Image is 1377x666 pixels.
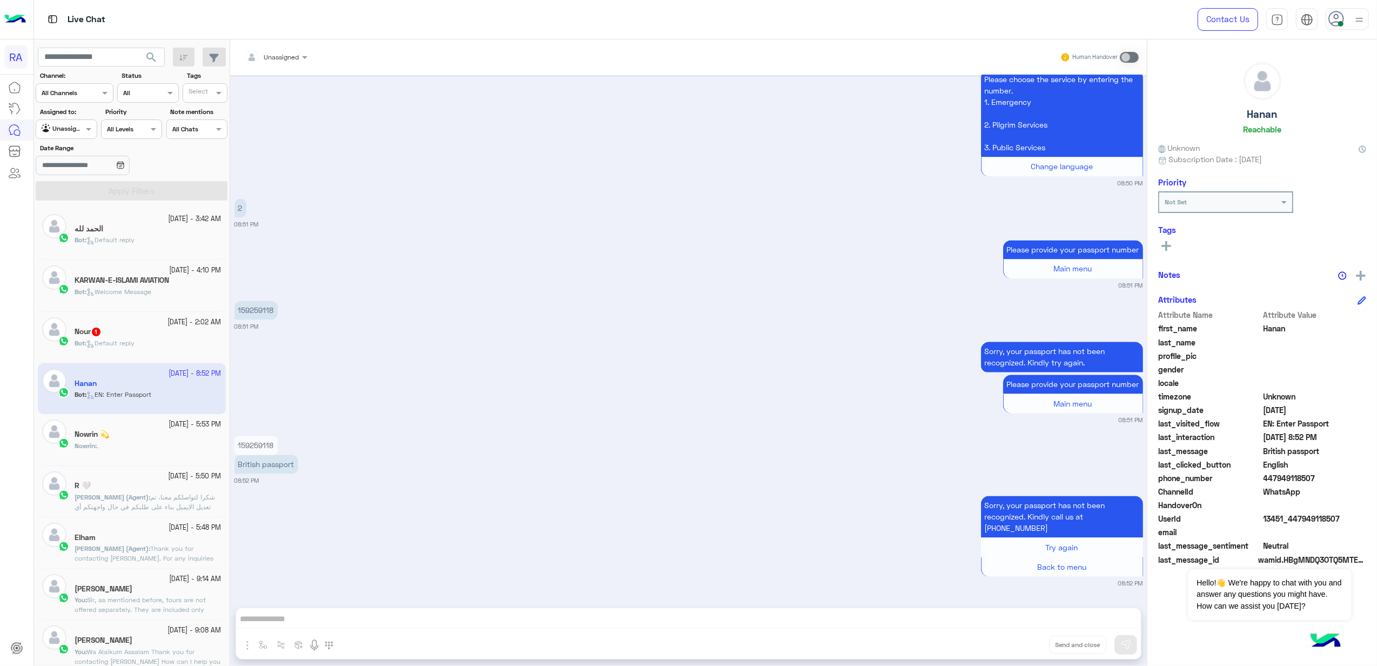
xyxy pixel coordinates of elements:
[1158,225,1366,235] h6: Tags
[42,317,66,342] img: defaultAdmin.png
[75,648,87,656] b: :
[1158,486,1261,497] span: ChannelId
[1264,513,1367,524] span: 13451_447949118507
[169,471,221,482] small: [DATE] - 5:50 PM
[4,45,28,69] div: RA
[1119,416,1143,425] small: 08:51 PM
[187,86,208,99] div: Select
[1158,527,1261,538] span: email
[1247,108,1278,121] h5: Hanan
[1169,154,1262,165] span: Subscription Date : [DATE]
[1158,309,1261,321] span: Attribute Name
[1301,14,1313,26] img: tab
[75,636,132,645] h5: Salman
[1264,391,1367,402] span: Unknown
[92,328,100,336] span: 1
[75,442,95,450] span: Nowrin
[1158,445,1261,457] span: last_message
[1158,459,1261,470] span: last_clicked_button
[86,288,151,296] span: Welcome Message
[1264,418,1367,429] span: EN: Enter Passport
[1264,445,1367,457] span: British passport
[1338,271,1347,280] img: notes
[75,236,85,244] span: Bot
[1050,636,1106,654] button: Send and close
[981,496,1143,538] p: 2/10/2025, 8:52 PM
[234,477,259,485] small: 08:52 PM
[1264,499,1367,511] span: null
[1158,377,1261,389] span: locale
[1158,404,1261,416] span: signup_date
[75,224,103,234] h5: الحمد لله
[75,442,97,450] b: :
[1243,124,1281,134] h6: Reachable
[1264,527,1367,538] span: null
[1158,364,1261,375] span: gender
[46,12,59,26] img: tab
[75,648,220,665] span: Wa Alaikum Assalam Thank you for contacting Rawaf Mina How can I help you
[1158,177,1186,187] h6: Priority
[1119,282,1143,290] small: 08:51 PM
[1188,569,1351,620] span: Hello!👋 We're happy to chat with you and answer any questions you might have. How can we assist y...
[105,107,161,117] label: Priority
[68,12,105,27] p: Live Chat
[1264,377,1367,389] span: null
[1356,271,1366,281] img: add
[1264,459,1367,470] span: English
[86,339,135,347] span: Default reply
[1266,8,1288,31] a: tab
[1198,8,1258,31] a: Contact Us
[75,327,102,336] h5: Nour
[42,574,66,598] img: defaultAdmin.png
[42,265,66,290] img: defaultAdmin.png
[75,544,149,552] span: [PERSON_NAME] (Agent)
[1158,323,1261,334] span: first_name
[234,301,278,320] p: 2/10/2025, 8:51 PM
[1264,404,1367,416] span: 2025-04-01T11:20:46.719Z
[1264,472,1367,484] span: 447949118507
[1158,350,1261,362] span: profile_pic
[75,236,86,244] b: :
[1158,295,1197,304] h6: Attributes
[1003,375,1143,394] p: 2/10/2025, 8:51 PM
[1158,142,1200,154] span: Unknown
[1264,364,1367,375] span: null
[170,574,221,584] small: [DATE] - 9:14 AM
[42,471,66,496] img: defaultAdmin.png
[1158,472,1261,484] span: phone_number
[40,107,96,117] label: Assigned to:
[42,625,66,650] img: defaultAdmin.png
[1264,540,1367,551] span: 0
[1264,309,1367,321] span: Attribute Value
[168,625,221,636] small: [DATE] - 9:08 AM
[86,236,135,244] span: Default reply
[75,276,169,285] h5: KARWAN-E-ISLAMI AVIATION
[36,181,227,201] button: Apply Filters
[40,143,161,153] label: Date Range
[1158,540,1261,551] span: last_message_sentiment
[58,592,69,603] img: WhatsApp
[168,317,221,328] small: [DATE] - 2:02 AM
[58,284,69,295] img: WhatsApp
[1158,270,1180,279] h6: Notes
[234,199,246,218] p: 2/10/2025, 8:51 PM
[40,71,112,81] label: Channel:
[1158,554,1256,565] span: last_message_id
[1307,623,1345,661] img: hulul-logo.png
[234,323,259,331] small: 08:51 PM
[1158,337,1261,348] span: last_name
[1264,486,1367,497] span: 2
[234,221,259,229] small: 08:51 PM
[1158,431,1261,443] span: last_interaction
[97,442,98,450] span: .
[1072,53,1118,62] small: Human Handover
[264,53,299,61] span: Unassigned
[75,596,87,604] b: :
[75,493,150,501] b: :
[1003,241,1143,259] p: 2/10/2025, 8:51 PM
[169,419,221,430] small: [DATE] - 5:53 PM
[169,523,221,533] small: [DATE] - 5:48 PM
[75,544,150,552] b: :
[4,8,26,31] img: Logo
[170,107,226,117] label: Note mentions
